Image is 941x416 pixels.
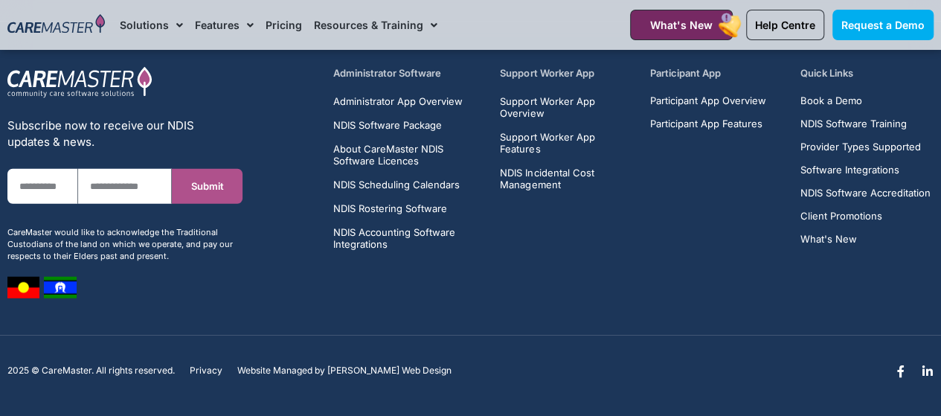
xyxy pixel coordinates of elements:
a: NDIS Accounting Software Integrations [333,226,483,250]
span: Administrator App Overview [333,95,462,107]
span: What's New [800,234,857,245]
span: Software Integrations [800,164,899,176]
span: NDIS Rostering Software [333,202,446,214]
span: Participant App Features [650,118,762,129]
form: New Form [7,169,243,219]
span: NDIS Software Training [800,118,907,129]
a: NDIS Incidental Cost Management [500,167,633,191]
img: image 7 [7,277,39,298]
span: Provider Types Supported [800,141,921,153]
h5: Quick Links [800,66,934,80]
a: NDIS Software Training [800,118,931,129]
h5: Support Worker App [500,66,633,80]
img: CareMaster Logo Part [7,66,152,99]
button: Submit [172,169,243,204]
span: NDIS Scheduling Calendars [333,179,459,191]
a: What's New [630,10,733,40]
a: Privacy [190,365,222,376]
span: NDIS Software Package [333,119,441,131]
a: Support Worker App Features [500,131,633,155]
div: CareMaster would like to acknowledge the Traditional Custodians of the land on which we operate, ... [7,226,243,262]
a: Help Centre [746,10,824,40]
h5: Participant App [650,66,783,80]
a: NDIS Software Accreditation [800,188,931,199]
img: CareMaster Logo [7,14,105,36]
div: Subscribe now to receive our NDIS updates & news. [7,118,243,150]
span: Request a Demo [841,19,925,31]
a: Participant App Features [650,118,766,129]
a: Provider Types Supported [800,141,931,153]
span: Book a Demo [800,95,862,106]
span: What's New [650,19,713,31]
h5: Administrator Software [333,66,483,80]
img: image 8 [44,277,77,298]
a: [PERSON_NAME] Web Design [327,365,452,376]
a: Client Promotions [800,211,931,222]
span: Submit [191,181,224,192]
a: NDIS Software Package [333,119,483,131]
span: Website Managed by [237,365,325,376]
span: Help Centre [755,19,815,31]
a: NDIS Scheduling Calendars [333,179,483,191]
a: Book a Demo [800,95,931,106]
a: Support Worker App Overview [500,95,633,119]
a: NDIS Rostering Software [333,202,483,214]
a: Software Integrations [800,164,931,176]
a: What's New [800,234,931,245]
a: Administrator App Overview [333,95,483,107]
span: Client Promotions [800,211,882,222]
p: 2025 © CareMaster. All rights reserved. [7,365,175,376]
a: Participant App Overview [650,95,766,106]
a: About CareMaster NDIS Software Licences [333,143,483,167]
a: Request a Demo [832,10,934,40]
